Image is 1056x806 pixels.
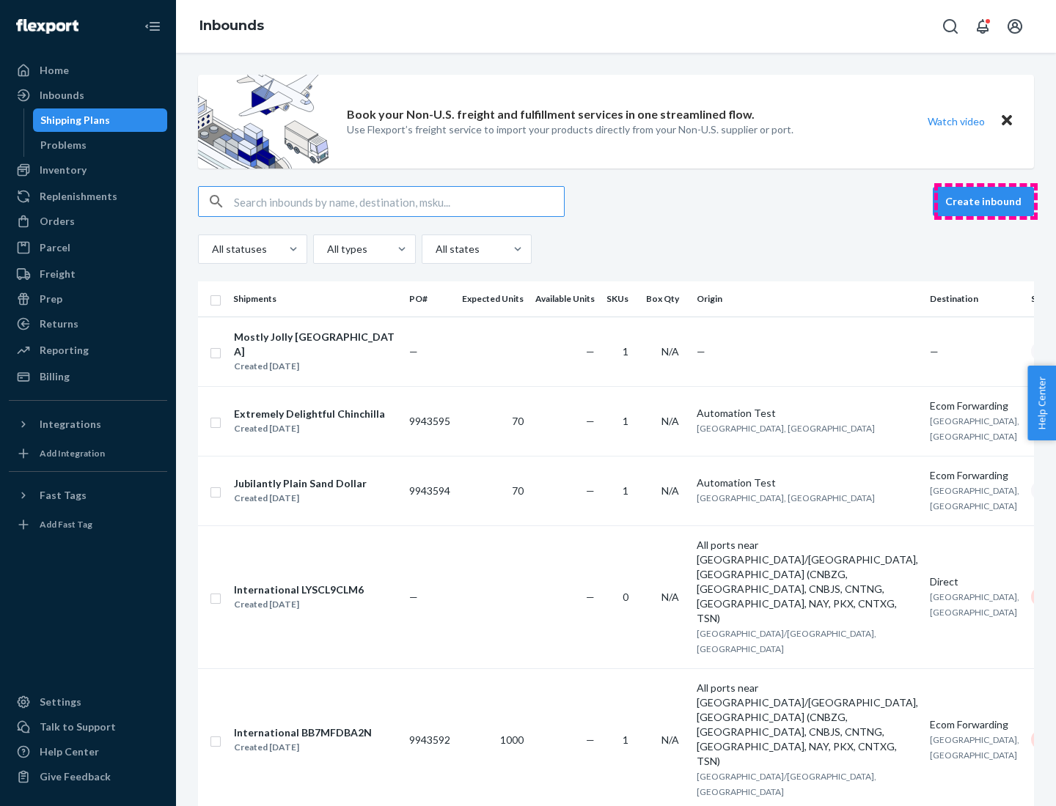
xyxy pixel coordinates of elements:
span: — [409,345,418,358]
span: [GEOGRAPHIC_DATA], [GEOGRAPHIC_DATA] [930,485,1019,511]
span: N/A [661,733,679,746]
button: Open notifications [968,12,997,41]
div: Created [DATE] [234,491,367,506]
span: [GEOGRAPHIC_DATA], [GEOGRAPHIC_DATA] [697,492,875,503]
div: Talk to Support [40,720,116,734]
div: Created [DATE] [234,597,364,612]
th: Expected Units [456,281,529,317]
div: Mostly Jolly [GEOGRAPHIC_DATA] [234,330,397,359]
a: Parcel [9,236,167,259]
span: N/A [661,484,679,497]
div: Add Integration [40,447,105,459]
th: Box Qty [640,281,691,317]
div: Give Feedback [40,769,111,784]
a: Home [9,59,167,82]
a: Returns [9,312,167,336]
div: International LYSCL9CLM6 [234,583,364,597]
span: — [586,484,595,497]
div: Freight [40,267,76,281]
img: Flexport logo [16,19,78,34]
a: Inventory [9,158,167,182]
div: Orders [40,214,75,229]
span: [GEOGRAPHIC_DATA], [GEOGRAPHIC_DATA] [930,415,1019,442]
span: — [586,345,595,358]
button: Watch video [918,111,994,132]
th: Origin [691,281,924,317]
a: Replenishments [9,185,167,208]
span: — [930,345,939,358]
a: Settings [9,690,167,714]
button: Give Feedback [9,765,167,788]
a: Inbounds [199,18,264,34]
button: Open Search Box [936,12,965,41]
div: All ports near [GEOGRAPHIC_DATA]/[GEOGRAPHIC_DATA], [GEOGRAPHIC_DATA] (CNBZG, [GEOGRAPHIC_DATA], ... [697,681,918,769]
button: Open account menu [1000,12,1030,41]
div: Integrations [40,417,101,432]
button: Integrations [9,413,167,436]
div: Prep [40,292,62,306]
div: Settings [40,695,81,709]
th: PO# [403,281,456,317]
div: Billing [40,369,70,384]
input: All statuses [210,242,212,256]
th: Available Units [529,281,601,317]
div: Created [DATE] [234,740,372,755]
div: Ecom Forwarding [930,717,1019,732]
span: [GEOGRAPHIC_DATA], [GEOGRAPHIC_DATA] [930,734,1019,761]
p: Use Flexport’s freight service to import your products directly from your Non-U.S. supplier or port. [347,122,793,137]
a: Add Integration [9,442,167,465]
span: — [409,591,418,603]
button: Create inbound [933,187,1034,216]
div: Problems [40,138,87,152]
span: — [586,733,595,746]
span: 1 [623,345,628,358]
input: All types [326,242,327,256]
ol: breadcrumbs [188,5,276,48]
div: Ecom Forwarding [930,468,1019,483]
span: — [586,415,595,427]
span: 70 [512,484,524,497]
div: All ports near [GEOGRAPHIC_DATA]/[GEOGRAPHIC_DATA], [GEOGRAPHIC_DATA] (CNBZG, [GEOGRAPHIC_DATA], ... [697,538,918,626]
span: [GEOGRAPHIC_DATA]/[GEOGRAPHIC_DATA], [GEOGRAPHIC_DATA] [697,771,876,797]
a: Orders [9,210,167,233]
div: Automation Test [697,406,918,421]
p: Book your Non-U.S. freight and fulfillment services in one streamlined flow. [347,106,755,123]
span: 0 [623,591,628,603]
span: N/A [661,591,679,603]
div: Created [DATE] [234,359,397,374]
span: 70 [512,415,524,427]
span: [GEOGRAPHIC_DATA], [GEOGRAPHIC_DATA] [930,591,1019,618]
span: N/A [661,345,679,358]
div: Jubilantly Plain Sand Dollar [234,476,367,491]
th: SKUs [601,281,640,317]
div: Ecom Forwarding [930,399,1019,413]
a: Talk to Support [9,715,167,739]
div: Reporting [40,343,89,358]
div: International BB7MFDBA2N [234,725,372,740]
a: Inbounds [9,84,167,107]
button: Help Center [1027,366,1056,440]
div: Inbounds [40,88,84,103]
a: Reporting [9,339,167,362]
div: Replenishments [40,189,117,204]
div: Extremely Delightful Chinchilla [234,407,385,421]
div: Parcel [40,240,70,255]
a: Help Center [9,740,167,764]
span: 1 [623,484,628,497]
span: 1000 [500,733,524,746]
div: Automation Test [697,476,918,490]
div: Returns [40,317,78,331]
span: N/A [661,415,679,427]
button: Close Navigation [138,12,167,41]
div: Created [DATE] [234,421,385,436]
span: — [586,591,595,603]
div: Inventory [40,163,87,177]
a: Shipping Plans [33,108,168,132]
div: Help Center [40,744,99,759]
th: Shipments [227,281,403,317]
td: 9943595 [403,386,456,456]
a: Problems [33,133,168,157]
button: Fast Tags [9,484,167,507]
a: Billing [9,365,167,388]
div: Fast Tags [40,488,87,503]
